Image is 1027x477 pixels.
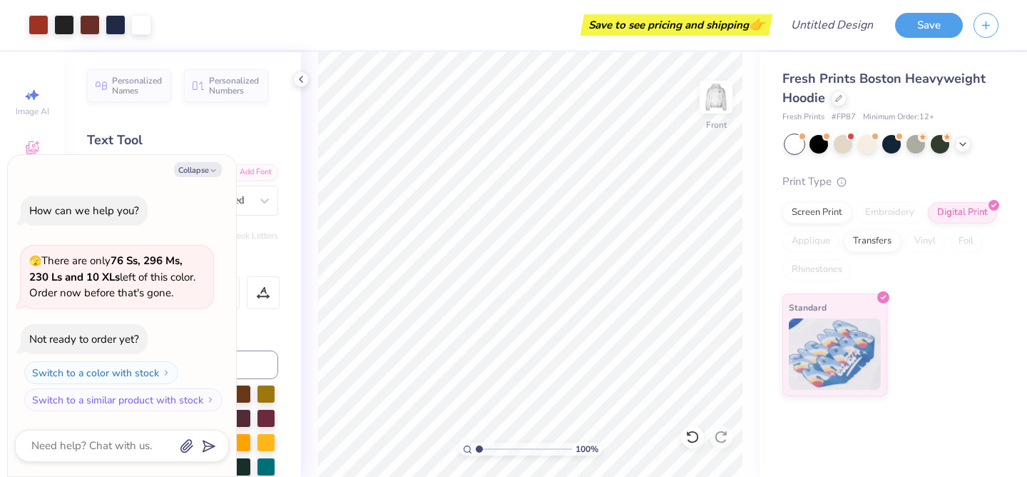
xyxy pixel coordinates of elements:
[782,259,852,281] div: Rhinestones
[832,111,856,124] span: # FP87
[702,83,730,111] img: Front
[112,76,163,96] span: Personalized Names
[789,318,881,390] img: Standard
[782,111,824,124] span: Fresh Prints
[782,174,998,190] div: Print Type
[706,119,727,131] div: Front
[856,202,924,224] div: Embroidery
[24,388,223,411] button: Switch to a similar product with stock
[576,443,598,456] span: 100 %
[29,253,183,284] strong: 76 Ss, 296 Ms, 230 Ls and 10 XLs
[782,70,986,106] span: Fresh Prints Boston Heavyweight Hoodie
[863,111,934,124] span: Minimum Order: 12 +
[29,253,195,300] span: There are only left of this color. Order now before that's gone.
[29,204,139,218] div: How can we help you?
[895,13,963,38] button: Save
[780,11,884,39] input: Untitled Design
[949,231,983,252] div: Foil
[905,231,945,252] div: Vinyl
[87,131,278,150] div: Text Tool
[209,76,260,96] span: Personalized Numbers
[206,396,215,404] img: Switch to a similar product with stock
[162,368,170,377] img: Switch to a color with stock
[29,254,41,268] span: 🫣
[24,361,178,384] button: Switch to a color with stock
[584,14,769,36] div: Save to see pricing and shipping
[29,332,139,346] div: Not ready to order yet?
[174,162,222,177] button: Collapse
[789,300,827,315] span: Standard
[16,106,49,117] span: Image AI
[222,164,278,181] div: Add Font
[928,202,997,224] div: Digital Print
[782,202,852,224] div: Screen Print
[844,231,901,252] div: Transfers
[782,231,839,252] div: Applique
[749,16,765,33] span: 👉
